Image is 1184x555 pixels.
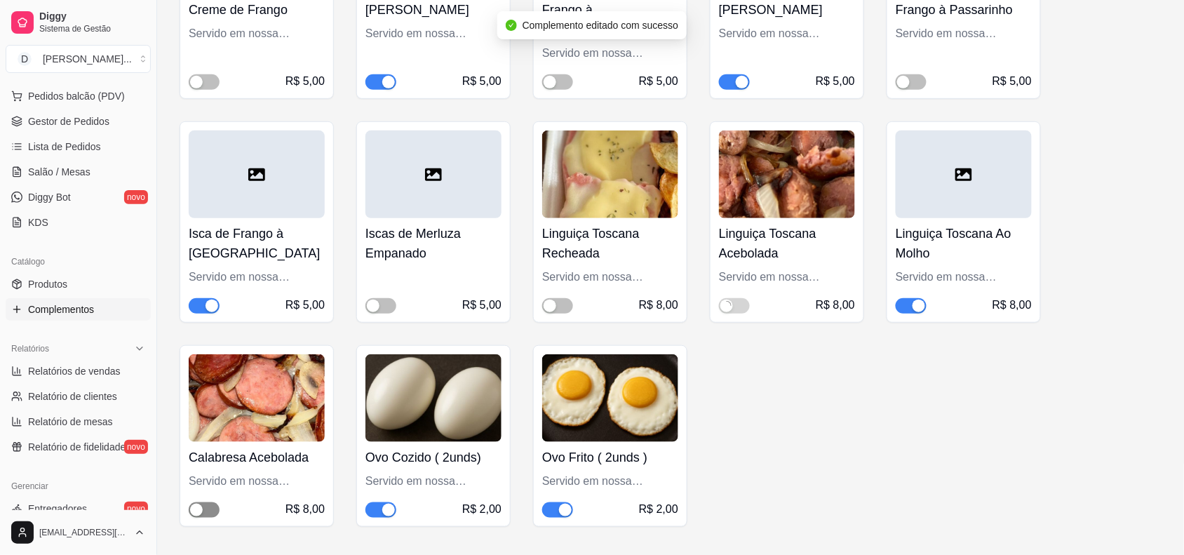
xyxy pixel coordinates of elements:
h4: Ovo Cozido ( 2unds) [365,448,502,467]
a: Lista de Pedidos [6,135,151,158]
span: Complemento editado com sucesso [523,20,679,31]
div: Servido em nossa embalagem PP - Aproximadamente 100g [189,473,325,490]
a: Complementos [6,298,151,321]
div: R$ 2,00 [462,501,502,518]
div: R$ 5,00 [816,73,855,90]
div: Servido em nossa embalagem PP - Aproximadamente 100g [896,269,1032,286]
span: Diggy [39,11,145,23]
div: R$ 5,00 [285,297,325,314]
div: [PERSON_NAME] ... [43,52,132,66]
h4: Isca de Frango à [GEOGRAPHIC_DATA] [189,224,325,263]
a: Diggy Botnovo [6,186,151,208]
h4: Linguiça Toscana Recheada [542,224,678,263]
button: Select a team [6,45,151,73]
div: R$ 5,00 [639,73,678,90]
span: Relatório de mesas [28,415,113,429]
div: R$ 8,00 [993,297,1032,314]
div: R$ 5,00 [285,73,325,90]
h4: Linguiça Toscana Acebolada [719,224,855,263]
span: Entregadores [28,502,87,516]
div: Servido em nossa embalagem PP - Aproximadamente 100g [719,25,855,42]
span: Pedidos balcão (PDV) [28,89,125,103]
img: product-image [189,354,325,442]
span: Gestor de Pedidos [28,114,109,128]
a: Produtos [6,273,151,295]
div: R$ 5,00 [993,73,1032,90]
span: D [18,52,32,66]
div: R$ 8,00 [639,297,678,314]
div: Gerenciar [6,475,151,497]
button: Pedidos balcão (PDV) [6,85,151,107]
span: Sistema de Gestão [39,23,145,34]
div: Servido em nossa embalagem PP - Aproximadamente 100g [365,25,502,42]
span: [EMAIL_ADDRESS][DOMAIN_NAME] [39,527,128,538]
div: R$ 2,00 [639,501,678,518]
h4: Linguiça Toscana Ao Molho [896,224,1032,263]
img: product-image [542,131,678,218]
div: R$ 5,00 [462,73,502,90]
span: Relatórios [11,343,49,354]
img: product-image [365,354,502,442]
div: Servido em nossa embalagem PP - Aproximadamente 100g [189,25,325,42]
span: Produtos [28,277,67,291]
span: Lista de Pedidos [28,140,101,154]
a: Gestor de Pedidos [6,110,151,133]
div: Catálogo [6,250,151,273]
div: Servido em nossa embalagem PP [365,473,502,490]
div: R$ 8,00 [816,297,855,314]
img: product-image [542,354,678,442]
h4: Calabresa Acebolada [189,448,325,467]
div: R$ 8,00 [285,501,325,518]
div: Servido em nossa embalagem PP - Aproximadamente 100g [189,269,325,286]
a: KDS [6,211,151,234]
a: Relatórios de vendas [6,360,151,382]
h4: Iscas de Merluza Empanado [365,224,502,263]
div: Servido em nossa embalagem PP - Aproximadamente 100g [896,25,1032,42]
div: Servido em nossa embalagem PP - Aproximadamente 100g [542,45,678,62]
div: Servido em nossa embalagem PP [542,473,678,490]
span: Complementos [28,302,94,316]
a: DiggySistema de Gestão [6,6,151,39]
span: check-circle [506,20,517,31]
a: Relatório de fidelidadenovo [6,436,151,458]
a: Salão / Mesas [6,161,151,183]
div: Servido em nossa embalagem PP - Aproximadamente 100g [542,269,678,286]
span: Relatórios de vendas [28,364,121,378]
a: Relatório de mesas [6,410,151,433]
a: Entregadoresnovo [6,497,151,520]
span: Relatório de fidelidade [28,440,126,454]
span: KDS [28,215,48,229]
h4: Ovo Frito ( 2unds ) [542,448,678,467]
span: Salão / Mesas [28,165,90,179]
a: Relatório de clientes [6,385,151,408]
span: loading [720,299,734,313]
img: product-image [719,131,855,218]
div: R$ 5,00 [462,297,502,314]
div: Servido em nossa embalagem PP - Aproximadamente 100g [719,269,855,286]
span: Diggy Bot [28,190,71,204]
span: Relatório de clientes [28,389,117,403]
button: [EMAIL_ADDRESS][DOMAIN_NAME] [6,516,151,549]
